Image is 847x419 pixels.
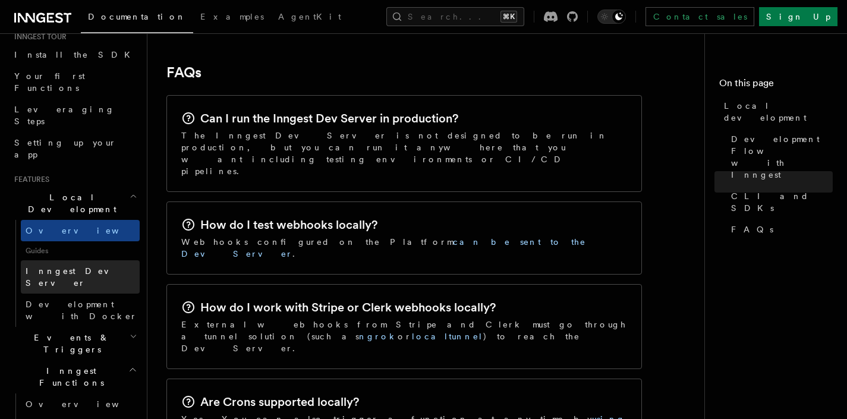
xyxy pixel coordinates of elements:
[10,99,140,132] a: Leveraging Steps
[646,7,754,26] a: Contact sales
[359,332,398,341] a: ngrok
[26,226,148,235] span: Overview
[10,132,140,165] a: Setting up your app
[166,64,201,81] a: FAQs
[10,220,140,327] div: Local Development
[26,266,127,288] span: Inngest Dev Server
[181,236,627,260] p: Webhooks configured on the Platform .
[14,105,115,126] span: Leveraging Steps
[200,110,458,127] h2: Can I run the Inngest Dev Server in production?
[181,319,627,354] p: External webhooks from Stripe and Clerk must go through a tunnel solution (such as or ) to reach ...
[21,220,140,241] a: Overview
[181,130,627,177] p: The Inngest Dev Server is not designed to be run in production, but you can run it anywhere that ...
[10,365,128,389] span: Inngest Functions
[14,50,137,59] span: Install the SDK
[181,237,586,259] a: can be sent to the Dev Server
[726,128,833,185] a: Development Flow with Inngest
[88,12,186,21] span: Documentation
[10,65,140,99] a: Your first Functions
[271,4,348,32] a: AgentKit
[200,393,359,410] h2: Are Crons supported locally?
[81,4,193,33] a: Documentation
[193,4,271,32] a: Examples
[21,260,140,294] a: Inngest Dev Server
[21,393,140,415] a: Overview
[500,11,517,23] kbd: ⌘K
[759,7,837,26] a: Sign Up
[731,133,833,181] span: Development Flow with Inngest
[719,95,833,128] a: Local development
[597,10,626,24] button: Toggle dark mode
[21,294,140,327] a: Development with Docker
[10,44,140,65] a: Install the SDK
[14,71,85,93] span: Your first Functions
[386,7,524,26] button: Search...⌘K
[200,216,377,233] h2: How do I test webhooks locally?
[726,219,833,240] a: FAQs
[278,12,341,21] span: AgentKit
[731,223,773,235] span: FAQs
[26,300,137,321] span: Development with Docker
[724,100,833,124] span: Local development
[10,332,130,355] span: Events & Triggers
[10,191,130,215] span: Local Development
[10,32,67,42] span: Inngest tour
[10,175,49,184] span: Features
[200,299,496,316] h2: How do I work with Stripe or Clerk webhooks locally?
[26,399,148,409] span: Overview
[719,76,833,95] h4: On this page
[200,12,264,21] span: Examples
[726,185,833,219] a: CLI and SDKs
[21,241,140,260] span: Guides
[412,332,483,341] a: localtunnel
[10,360,140,393] button: Inngest Functions
[731,190,833,214] span: CLI and SDKs
[14,138,116,159] span: Setting up your app
[10,187,140,220] button: Local Development
[10,327,140,360] button: Events & Triggers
